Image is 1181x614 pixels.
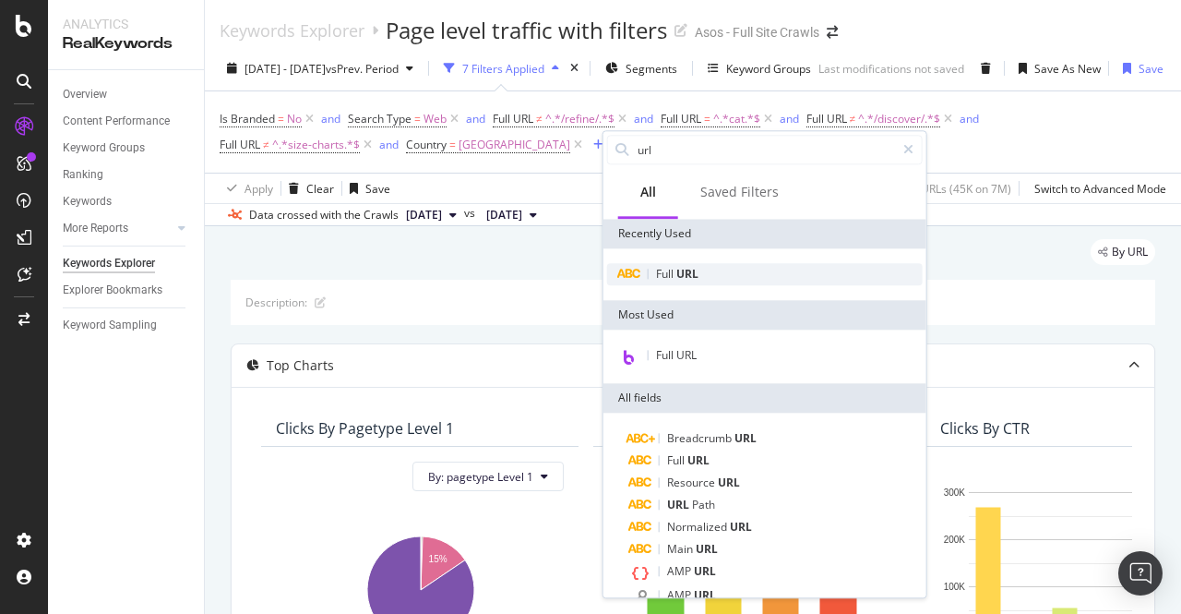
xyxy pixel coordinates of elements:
[278,111,284,126] span: =
[634,111,653,126] div: and
[220,54,421,83] button: [DATE] - [DATE]vsPrev. Period
[536,111,543,126] span: ≠
[493,111,533,126] span: Full URL
[726,61,811,77] div: Keyword Groups
[603,300,926,330] div: Most Used
[661,111,701,126] span: Full URL
[423,106,447,132] span: Web
[696,541,718,557] span: URL
[700,183,779,201] div: Saved Filters
[960,111,979,126] div: and
[436,54,567,83] button: 7 Filters Applied
[818,61,964,77] div: Last modifications not saved
[245,61,326,77] span: [DATE] - [DATE]
[1034,61,1101,77] div: Save As New
[858,106,940,132] span: ^.*/discover/.*$
[379,136,399,153] button: and
[245,181,273,197] div: Apply
[63,254,155,273] div: Keywords Explorer
[850,111,856,126] span: ≠
[272,132,360,158] span: ^.*size-charts.*$
[734,430,757,446] span: URL
[281,174,334,203] button: Clear
[486,207,522,223] span: 2025 May. 27th
[249,207,399,223] div: Data crossed with the Crawls
[1091,239,1155,265] div: legacy label
[63,112,170,131] div: Content Performance
[667,519,730,535] span: Normalized
[730,519,752,535] span: URL
[267,356,334,375] div: Top Charts
[63,138,145,158] div: Keyword Groups
[464,205,479,222] span: vs
[1118,551,1163,596] div: Open Intercom Messenger
[245,295,307,310] div: Description:
[780,110,799,127] button: and
[63,281,191,300] a: Explorer Bookmarks
[944,488,966,498] text: 300K
[428,469,533,485] span: By: pagetype Level 1
[287,106,302,132] span: No
[63,85,107,104] div: Overview
[626,61,677,77] span: Segments
[306,181,334,197] div: Clear
[545,106,614,132] span: ^.*/refine/.*$
[459,132,570,158] span: [GEOGRAPHIC_DATA]
[887,181,1011,197] div: 0.62 % URLs ( 45K on 7M )
[603,383,926,413] div: All fields
[466,111,485,126] div: and
[406,137,447,152] span: Country
[379,137,399,152] div: and
[694,563,716,579] span: URL
[567,59,582,78] div: times
[636,136,895,163] input: Search by field name
[940,419,1030,438] div: Clicks By CTR
[63,192,112,211] div: Keywords
[656,347,697,363] span: Full URL
[479,204,544,226] button: [DATE]
[429,554,447,564] text: 15%
[63,138,191,158] a: Keyword Groups
[634,110,653,127] button: and
[1011,54,1101,83] button: Save As New
[692,497,715,512] span: Path
[63,15,189,33] div: Analytics
[960,110,979,127] button: and
[365,181,390,197] div: Save
[944,535,966,545] text: 200K
[63,219,173,238] a: More Reports
[1034,181,1166,197] div: Switch to Advanced Mode
[687,452,710,468] span: URL
[700,54,818,83] button: Keyword Groups
[63,192,191,211] a: Keywords
[63,165,191,185] a: Ranking
[220,174,273,203] button: Apply
[63,33,189,54] div: RealKeywords
[399,204,464,226] button: [DATE]
[667,497,692,512] span: URL
[944,582,966,592] text: 100K
[667,430,734,446] span: Breadcrumb
[694,587,716,603] span: URL
[220,111,275,126] span: Is Branded
[342,174,390,203] button: Save
[63,165,103,185] div: Ranking
[63,85,191,104] a: Overview
[220,137,260,152] span: Full URL
[263,137,269,152] span: ≠
[667,587,694,603] span: AMP
[63,254,191,273] a: Keywords Explorer
[656,266,676,282] span: Full
[63,316,157,335] div: Keyword Sampling
[704,111,710,126] span: =
[348,111,412,126] span: Search Type
[220,20,364,41] a: Keywords Explorer
[603,219,926,248] div: Recently Used
[462,61,544,77] div: 7 Filters Applied
[1027,174,1166,203] button: Switch to Advanced Mode
[676,266,698,282] span: URL
[63,219,128,238] div: More Reports
[780,111,799,126] div: and
[667,452,687,468] span: Full
[695,23,819,42] div: Asos - Full Site Crawls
